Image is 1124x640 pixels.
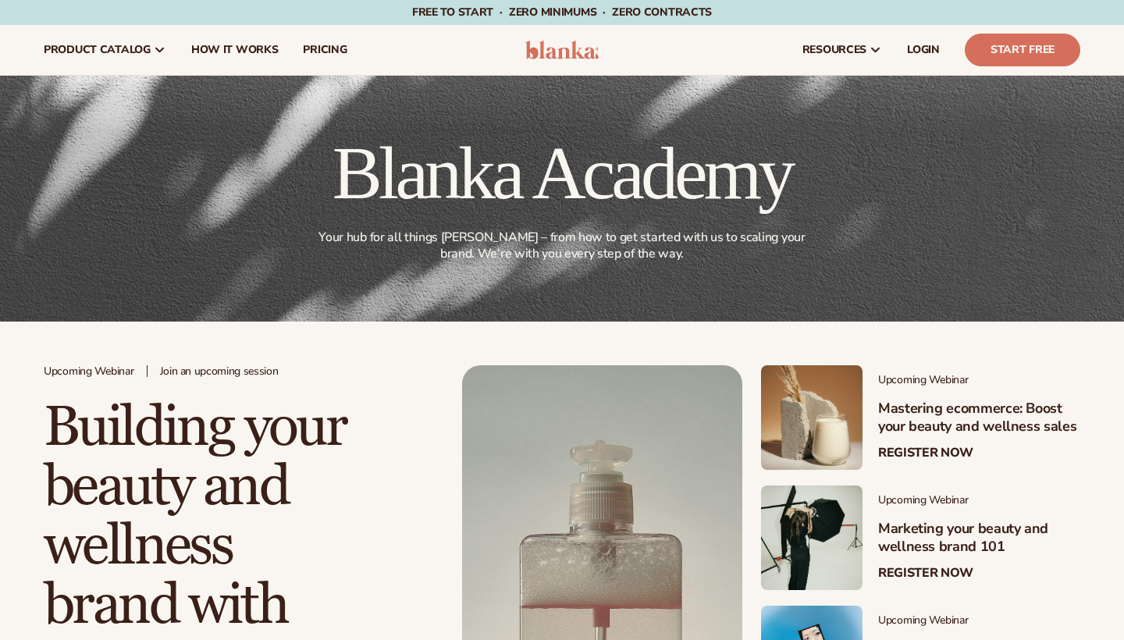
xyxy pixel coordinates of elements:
[965,34,1080,66] a: Start Free
[303,44,347,56] span: pricing
[179,25,291,75] a: How It Works
[160,365,279,379] span: Join an upcoming session
[907,44,940,56] span: LOGIN
[878,566,973,581] a: Register Now
[895,25,952,75] a: LOGIN
[191,44,279,56] span: How It Works
[412,5,712,20] span: Free to start · ZERO minimums · ZERO contracts
[290,25,359,75] a: pricing
[790,25,895,75] a: resources
[310,136,814,211] h1: Blanka Academy
[44,44,151,56] span: product catalog
[31,25,179,75] a: product catalog
[878,446,973,460] a: Register Now
[802,44,866,56] span: resources
[878,494,1080,507] span: Upcoming Webinar
[878,520,1080,556] h3: Marketing your beauty and wellness brand 101
[878,374,1080,387] span: Upcoming Webinar
[878,614,1080,628] span: Upcoming Webinar
[44,365,134,379] span: Upcoming Webinar
[313,229,811,262] p: Your hub for all things [PERSON_NAME] – from how to get started with us to scaling your brand. We...
[525,41,599,59] img: logo
[878,400,1080,436] h3: Mastering ecommerce: Boost your beauty and wellness sales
